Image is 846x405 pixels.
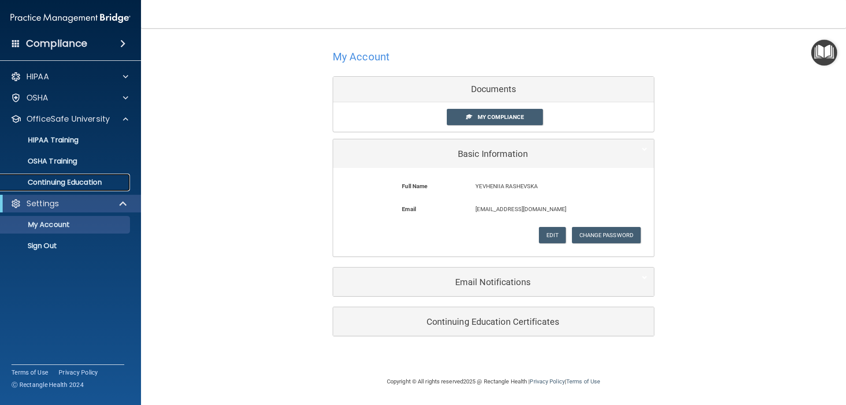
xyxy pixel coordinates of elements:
[26,71,49,82] p: HIPAA
[530,378,564,385] a: Privacy Policy
[402,206,416,212] b: Email
[6,136,78,145] p: HIPAA Training
[6,220,126,229] p: My Account
[11,9,130,27] img: PMB logo
[340,149,620,159] h5: Basic Information
[11,198,128,209] a: Settings
[475,181,609,192] p: YEVHENIIA RASHEVSKA
[333,77,654,102] div: Documents
[11,93,128,103] a: OSHA
[340,144,647,163] a: Basic Information
[566,378,600,385] a: Terms of Use
[811,40,837,66] button: Open Resource Center
[11,114,128,124] a: OfficeSafe University
[6,157,77,166] p: OSHA Training
[333,51,390,63] h4: My Account
[26,198,59,209] p: Settings
[475,204,609,215] p: [EMAIL_ADDRESS][DOMAIN_NAME]
[478,114,524,120] span: My Compliance
[26,37,87,50] h4: Compliance
[340,317,620,327] h5: Continuing Education Certificates
[26,114,110,124] p: OfficeSafe University
[572,227,641,243] button: Change Password
[340,312,647,331] a: Continuing Education Certificates
[6,242,126,250] p: Sign Out
[26,93,48,103] p: OSHA
[539,227,566,243] button: Edit
[333,368,654,396] div: Copyright © All rights reserved 2025 @ Rectangle Health | |
[11,71,128,82] a: HIPAA
[340,272,647,292] a: Email Notifications
[340,277,620,287] h5: Email Notifications
[11,380,84,389] span: Ⓒ Rectangle Health 2024
[402,183,427,189] b: Full Name
[11,368,48,377] a: Terms of Use
[6,178,126,187] p: Continuing Education
[59,368,98,377] a: Privacy Policy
